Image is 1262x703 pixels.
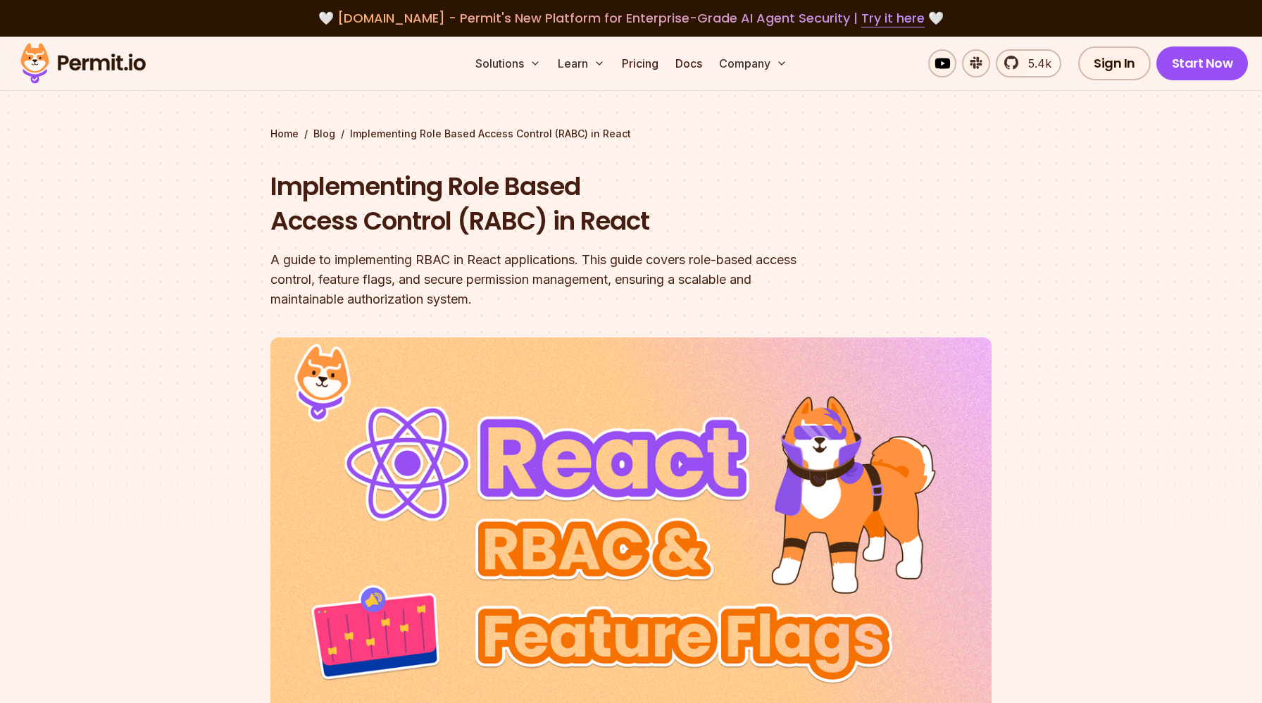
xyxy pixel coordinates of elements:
[996,49,1061,77] a: 5.4k
[313,127,335,141] a: Blog
[552,49,611,77] button: Learn
[270,250,811,309] div: A guide to implementing RBAC in React applications. This guide covers role-based access control, ...
[270,127,992,141] div: / /
[1078,46,1151,80] a: Sign In
[713,49,793,77] button: Company
[270,169,811,239] h1: Implementing Role Based Access Control (RABC) in React
[270,127,299,141] a: Home
[861,9,925,27] a: Try it here
[670,49,708,77] a: Docs
[1156,46,1249,80] a: Start Now
[470,49,546,77] button: Solutions
[616,49,664,77] a: Pricing
[1020,55,1051,72] span: 5.4k
[34,8,1228,28] div: 🤍 🤍
[14,39,152,87] img: Permit logo
[337,9,925,27] span: [DOMAIN_NAME] - Permit's New Platform for Enterprise-Grade AI Agent Security |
